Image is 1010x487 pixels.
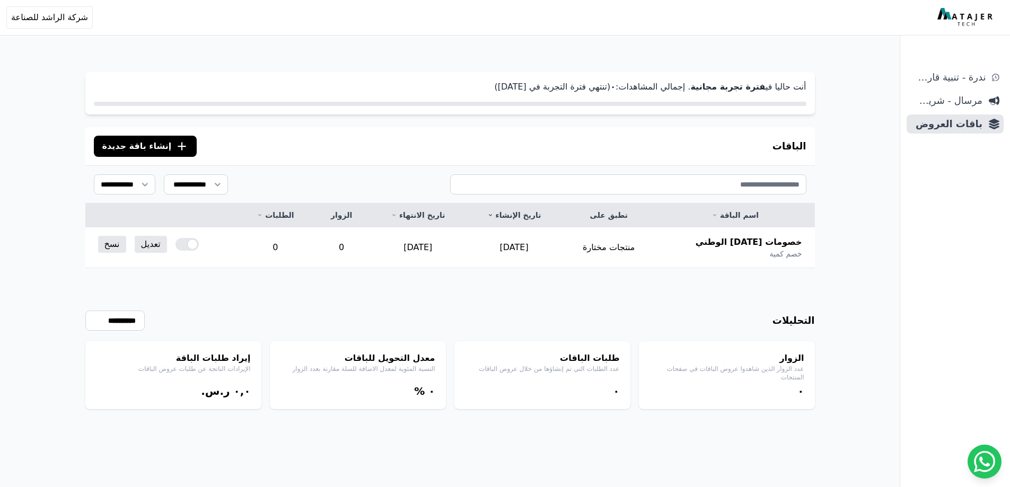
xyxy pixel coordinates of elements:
[562,227,655,268] td: منتجات مختارة
[769,249,802,259] span: خصم كمية
[280,365,435,373] p: النسبة المئوية لمعدل الاضافة للسلة مقارنة بعدد الزوار
[370,227,466,268] td: [DATE]
[280,352,435,365] h4: معدل التحويل للباقات
[135,236,167,253] a: تعديل
[313,227,370,268] td: 0
[465,365,620,373] p: عدد الطلبات التي تم إنشاؤها من خلال عروض الباقات
[911,93,982,108] span: مرسال - شريط دعاية
[6,6,93,29] button: شركة الراشد للصناعة
[690,82,765,92] strong: فترة تجربة مجانية
[479,210,549,220] a: تاريخ الإنشاء
[414,385,425,397] span: %
[11,11,88,24] span: شركة الراشد للصناعة
[382,210,453,220] a: تاريخ الانتهاء
[313,203,370,227] th: الزوار
[466,227,562,268] td: [DATE]
[94,81,806,93] p: أنت حاليا في . إجمالي المشاهدات: (تنتهي فترة التجربة في [DATE])
[201,385,230,397] span: ر.س.
[911,70,986,85] span: ندرة - تنبية قارب علي النفاذ
[428,385,435,397] bdi: ۰
[233,385,250,397] bdi: ۰,۰
[98,236,126,253] a: نسخ
[250,210,301,220] a: الطلبات
[610,82,616,92] strong: ۰
[649,365,804,382] p: عدد الزوار الذين شاهدوا عروض الباقات في صفحات المنتجات
[96,365,251,373] p: الإيرادات الناتجة عن طلبات عروض الباقات
[562,203,655,227] th: تطبق على
[465,384,620,399] div: ۰
[772,313,815,328] h3: التحليلات
[465,352,620,365] h4: طلبات الباقات
[94,136,197,157] button: إنشاء باقة جديدة
[911,117,982,131] span: باقات العروض
[649,352,804,365] h4: الزوار
[102,140,172,153] span: إنشاء باقة جديدة
[937,8,995,27] img: MatajerTech Logo
[649,384,804,399] div: ۰
[238,227,313,268] td: 0
[696,236,802,249] span: خصومات [DATE] الوطني
[669,210,802,220] a: اسم الباقة
[772,139,806,154] h3: الباقات
[96,352,251,365] h4: إيراد طلبات الباقة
